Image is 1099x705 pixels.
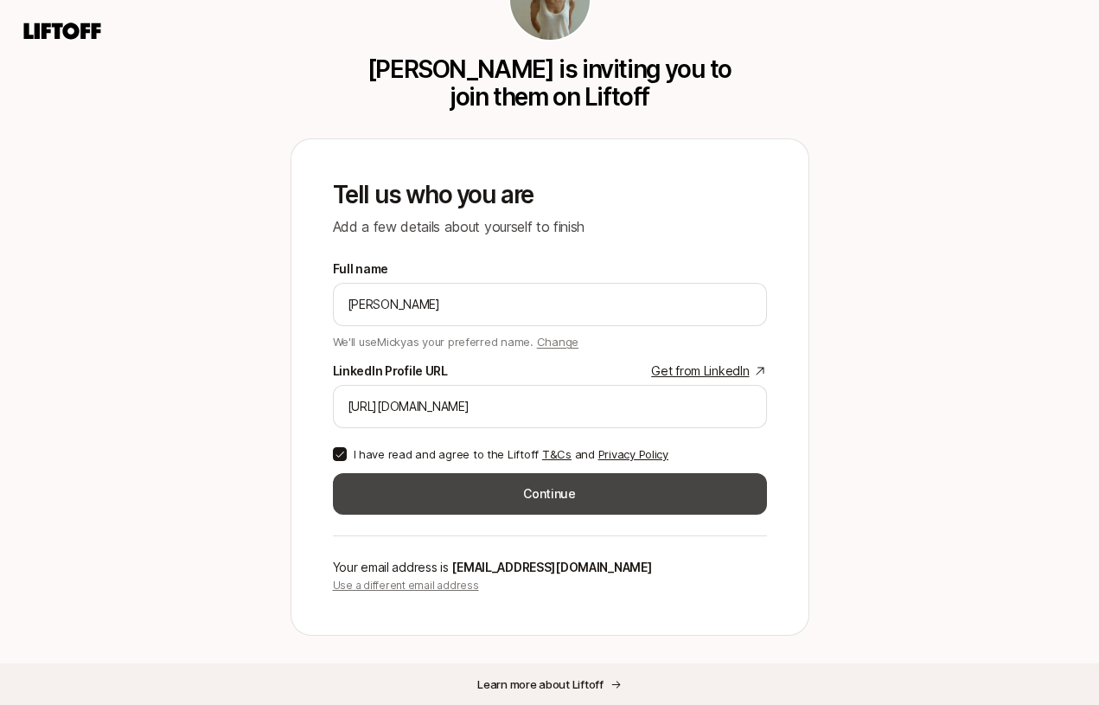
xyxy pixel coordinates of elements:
[333,181,767,208] p: Tell us who you are
[333,361,448,381] div: LinkedIn Profile URL
[333,259,388,279] label: Full name
[333,473,767,515] button: Continue
[348,396,752,417] input: e.g. https://www.linkedin.com/in/melanie-perkins
[362,55,738,111] p: [PERSON_NAME] is inviting you to join them on Liftoff
[333,447,347,461] button: I have read and agree to the Liftoff T&Cs and Privacy Policy
[333,557,767,578] p: Your email address is
[354,445,668,463] p: I have read and agree to the Liftoff and
[537,335,578,349] span: Change
[463,669,636,700] button: Learn more about Liftoff
[598,447,668,461] a: Privacy Policy
[333,215,767,238] p: Add a few details about yourself to finish
[348,294,752,315] input: e.g. Melanie Perkins
[542,447,572,461] a: T&Cs
[451,560,651,574] span: [EMAIL_ADDRESS][DOMAIN_NAME]
[333,330,579,350] p: We'll use Micky as your preferred name.
[333,578,767,593] p: Use a different email address
[651,361,766,381] a: Get from LinkedIn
